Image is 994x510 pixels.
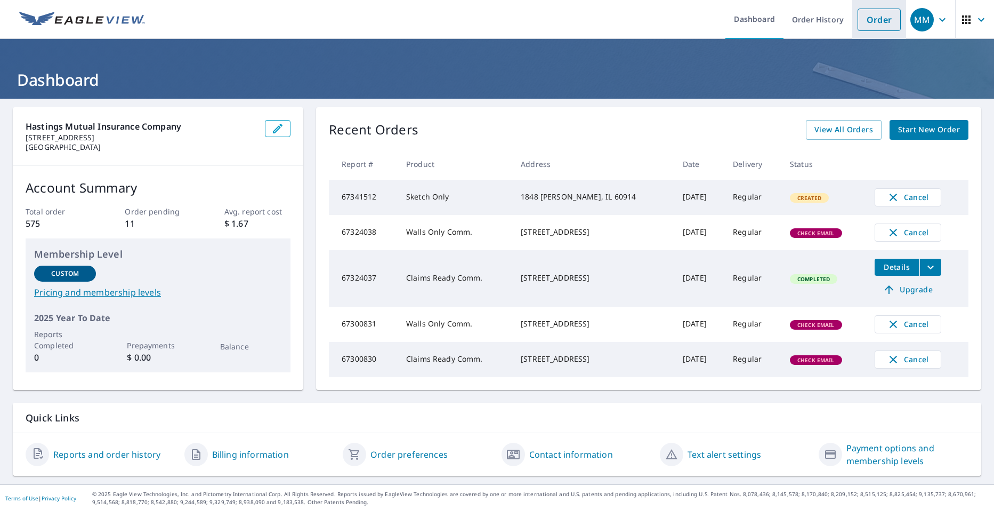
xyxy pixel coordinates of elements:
[13,69,981,91] h1: Dashboard
[329,148,398,180] th: Report #
[858,9,901,31] a: Order
[898,123,960,137] span: Start New Order
[329,120,418,140] p: Recent Orders
[127,351,189,364] p: $ 0.00
[806,120,882,140] a: View All Orders
[51,269,79,278] p: Custom
[125,206,191,217] p: Order pending
[26,411,968,425] p: Quick Links
[521,192,666,202] div: 1848 [PERSON_NAME], IL 60914
[34,286,282,299] a: Pricing and membership levels
[875,224,941,242] button: Cancel
[398,250,512,307] td: Claims Ready Comm.
[791,321,841,329] span: Check Email
[886,226,930,239] span: Cancel
[724,148,781,180] th: Delivery
[875,350,941,369] button: Cancel
[881,283,935,296] span: Upgrade
[875,315,941,333] button: Cancel
[521,273,666,283] div: [STREET_ADDRESS]
[724,215,781,250] td: Regular
[26,120,256,133] p: Hastings Mutual Insurance Company
[529,448,613,461] a: Contact information
[224,217,290,230] p: $ 1.67
[329,307,398,342] td: 67300831
[329,180,398,215] td: 67341512
[875,259,919,276] button: detailsBtn-67324037
[674,342,724,377] td: [DATE]
[674,250,724,307] td: [DATE]
[398,148,512,180] th: Product
[26,142,256,152] p: [GEOGRAPHIC_DATA]
[220,341,282,352] p: Balance
[674,180,724,215] td: [DATE]
[674,148,724,180] th: Date
[791,356,841,364] span: Check Email
[910,8,934,31] div: MM
[521,354,666,364] div: [STREET_ADDRESS]
[724,180,781,215] td: Regular
[26,217,92,230] p: 575
[370,448,448,461] a: Order preferences
[875,281,941,298] a: Upgrade
[881,262,913,272] span: Details
[521,318,666,329] div: [STREET_ADDRESS]
[398,180,512,215] td: Sketch Only
[224,206,290,217] p: Avg. report cost
[791,229,841,237] span: Check Email
[688,448,761,461] a: Text alert settings
[127,340,189,351] p: Prepayments
[791,275,836,283] span: Completed
[329,250,398,307] td: 67324037
[846,442,969,467] a: Payment options and membership levels
[5,495,38,502] a: Terms of Use
[890,120,968,140] a: Start New Order
[886,318,930,331] span: Cancel
[886,191,930,204] span: Cancel
[674,307,724,342] td: [DATE]
[329,342,398,377] td: 67300830
[34,247,282,261] p: Membership Level
[724,250,781,307] td: Regular
[919,259,941,276] button: filesDropdownBtn-67324037
[5,495,76,501] p: |
[398,307,512,342] td: Walls Only Comm.
[26,206,92,217] p: Total order
[26,133,256,142] p: [STREET_ADDRESS]
[34,329,96,351] p: Reports Completed
[674,215,724,250] td: [DATE]
[814,123,873,137] span: View All Orders
[329,215,398,250] td: 67324038
[724,307,781,342] td: Regular
[791,194,828,202] span: Created
[886,353,930,366] span: Cancel
[92,490,989,506] p: © 2025 Eagle View Technologies, Inc. and Pictometry International Corp. All Rights Reserved. Repo...
[724,342,781,377] td: Regular
[42,495,76,502] a: Privacy Policy
[875,188,941,206] button: Cancel
[398,215,512,250] td: Walls Only Comm.
[212,448,289,461] a: Billing information
[34,312,282,324] p: 2025 Year To Date
[34,351,96,364] p: 0
[53,448,160,461] a: Reports and order history
[19,12,145,28] img: EV Logo
[398,342,512,377] td: Claims Ready Comm.
[781,148,866,180] th: Status
[512,148,674,180] th: Address
[26,178,290,197] p: Account Summary
[125,217,191,230] p: 11
[521,227,666,237] div: [STREET_ADDRESS]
